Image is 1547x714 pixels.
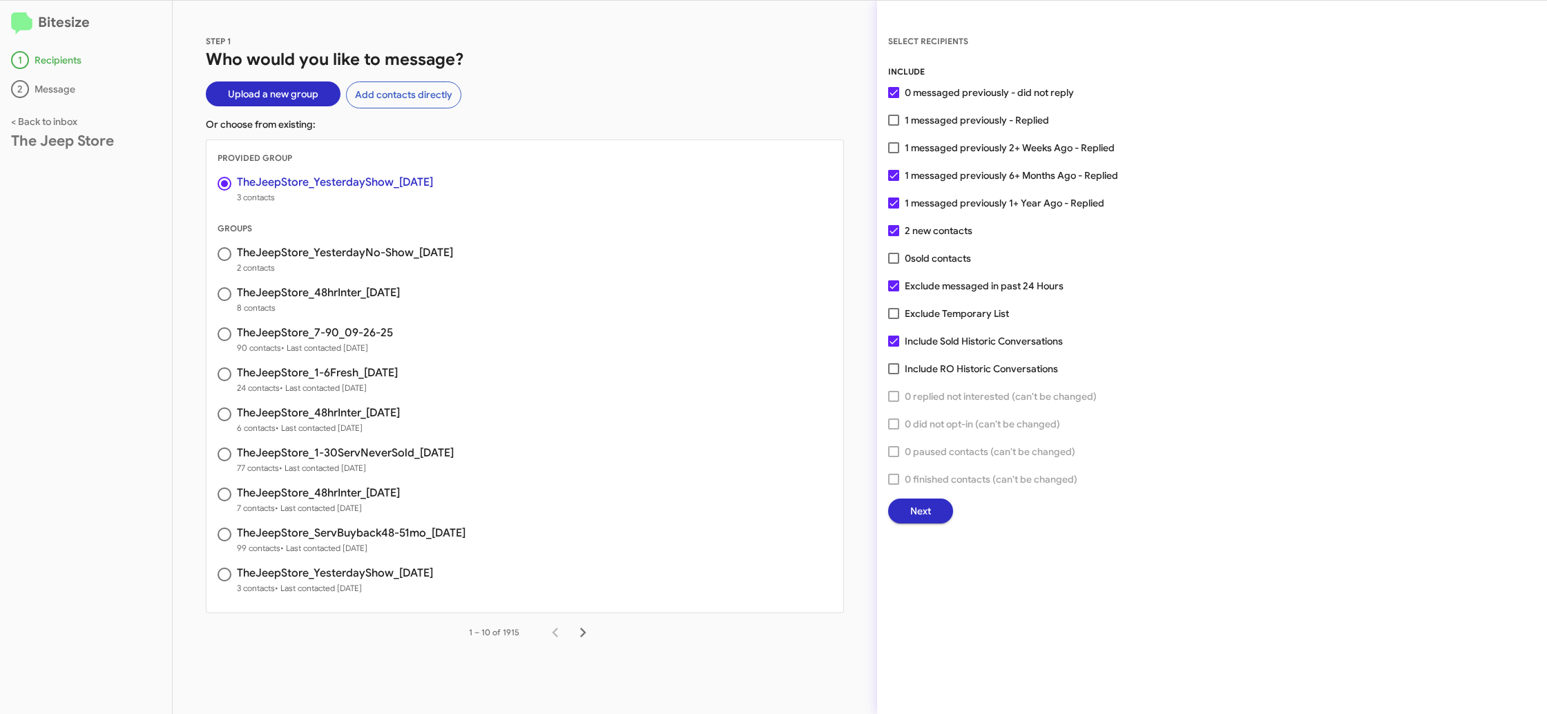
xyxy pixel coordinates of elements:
[905,388,1097,405] span: 0 replied not interested (can't be changed)
[237,407,400,418] h3: TheJeepStore_48hrInter_[DATE]
[237,191,433,204] span: 3 contacts
[346,81,461,108] button: Add contacts directly
[905,333,1063,349] span: Include Sold Historic Conversations
[905,167,1118,184] span: 1 messaged previously 6+ Months Ago - Replied
[206,117,844,131] p: Or choose from existing:
[11,51,161,69] div: Recipients
[237,447,454,459] h3: TheJeepStore_1-30ServNeverSold_[DATE]
[237,327,393,338] h3: TheJeepStore_7-90_09-26-25
[237,421,400,435] span: 6 contacts
[237,341,393,355] span: 90 contacts
[206,36,231,46] span: STEP 1
[237,367,398,378] h3: TheJeepStore_1-6Fresh_[DATE]
[11,134,161,148] div: The Jeep Store
[237,568,433,579] h3: TheJeepStore_YesterdayShow_[DATE]
[275,583,362,593] span: • Last contacted [DATE]
[237,501,400,515] span: 7 contacts
[206,151,843,165] div: PROVIDED GROUP
[237,461,454,475] span: 77 contacts
[905,360,1058,377] span: Include RO Historic Conversations
[905,278,1064,294] span: Exclude messaged in past 24 Hours
[905,112,1049,128] span: 1 messaged previously - Replied
[905,84,1074,101] span: 0 messaged previously - did not reply
[237,261,453,275] span: 2 contacts
[905,471,1077,488] span: 0 finished contacts (can't be changed)
[237,541,465,555] span: 99 contacts
[280,543,367,553] span: • Last contacted [DATE]
[11,80,29,98] div: 2
[905,222,972,239] span: 2 new contacts
[281,342,368,353] span: • Last contacted [DATE]
[905,250,971,267] span: 0
[888,65,1536,79] div: INCLUDE
[280,383,367,393] span: • Last contacted [DATE]
[910,499,931,523] span: Next
[569,619,597,646] button: Next page
[279,463,366,473] span: • Last contacted [DATE]
[237,488,400,499] h3: TheJeepStore_48hrInter_[DATE]
[888,36,968,46] span: SELECT RECIPIENTS
[206,48,844,70] h1: Who would you like to message?
[888,499,953,523] button: Next
[905,195,1104,211] span: 1 messaged previously 1+ Year Ago - Replied
[11,12,32,35] img: logo-minimal.svg
[541,619,569,646] button: Previous page
[206,81,340,106] button: Upload a new group
[11,51,29,69] div: 1
[469,626,519,639] div: 1 – 10 of 1915
[206,222,843,235] div: GROUPS
[905,416,1060,432] span: 0 did not opt-in (can't be changed)
[11,115,77,128] a: < Back to inbox
[237,381,398,395] span: 24 contacts
[237,301,400,315] span: 8 contacts
[275,503,362,513] span: • Last contacted [DATE]
[905,443,1075,460] span: 0 paused contacts (can't be changed)
[237,247,453,258] h3: TheJeepStore_YesterdayNo-Show_[DATE]
[11,12,161,35] h2: Bitesize
[905,139,1115,156] span: 1 messaged previously 2+ Weeks Ago - Replied
[905,305,1009,322] span: Exclude Temporary List
[911,252,971,264] span: sold contacts
[11,80,161,98] div: Message
[237,177,433,188] h3: TheJeepStore_YesterdayShow_[DATE]
[237,528,465,539] h3: TheJeepStore_ServBuyback48-51mo_[DATE]
[228,81,318,106] span: Upload a new group
[276,423,363,433] span: • Last contacted [DATE]
[237,581,433,595] span: 3 contacts
[237,287,400,298] h3: TheJeepStore_48hrInter_[DATE]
